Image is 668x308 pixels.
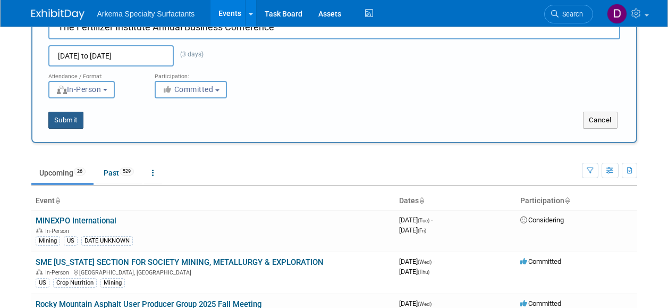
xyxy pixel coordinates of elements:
[559,10,583,18] span: Search
[31,9,84,20] img: ExhibitDay
[395,192,516,210] th: Dates
[100,278,125,288] div: Mining
[433,257,435,265] span: -
[36,236,60,246] div: Mining
[418,301,432,307] span: (Wed)
[399,299,435,307] span: [DATE]
[418,259,432,265] span: (Wed)
[48,45,174,66] input: Start Date - End Date
[155,66,245,80] div: Participation:
[56,85,102,94] span: In-Person
[36,268,391,276] div: [GEOGRAPHIC_DATA], [GEOGRAPHIC_DATA]
[64,236,78,246] div: US
[36,278,49,288] div: US
[162,85,214,94] span: Committed
[55,196,60,205] a: Sort by Event Name
[399,226,426,234] span: [DATE]
[583,112,618,129] button: Cancel
[45,228,72,235] span: In-Person
[120,168,134,176] span: 529
[53,278,97,288] div: Crop Nutrition
[399,257,435,265] span: [DATE]
[399,268,429,276] span: [DATE]
[96,163,142,183] a: Past529
[45,269,72,276] span: In-Person
[433,299,435,307] span: -
[36,269,43,274] img: In-Person Event
[564,196,570,205] a: Sort by Participation Type
[36,216,116,226] a: MINEXPO International
[48,66,139,80] div: Attendance / Format:
[174,51,204,58] span: (3 days)
[74,168,86,176] span: 26
[31,192,395,210] th: Event
[97,10,195,18] span: Arkema Specialty Surfactants
[520,299,561,307] span: Committed
[520,216,564,224] span: Considering
[81,236,133,246] div: DATE UNKNOWN
[418,218,429,223] span: (Tue)
[48,81,115,98] button: In-Person
[418,269,429,275] span: (Thu)
[431,216,433,224] span: -
[544,5,593,23] a: Search
[520,257,561,265] span: Committed
[418,228,426,234] span: (Fri)
[399,216,433,224] span: [DATE]
[516,192,637,210] th: Participation
[48,112,83,129] button: Submit
[36,257,324,267] a: SME [US_STATE] SECTION FOR SOCIETY MINING, METALLURGY & EXPLORATION
[155,81,227,98] button: Committed
[419,196,424,205] a: Sort by Start Date
[607,4,627,24] img: Diane Stepanic
[36,228,43,233] img: In-Person Event
[31,163,94,183] a: Upcoming26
